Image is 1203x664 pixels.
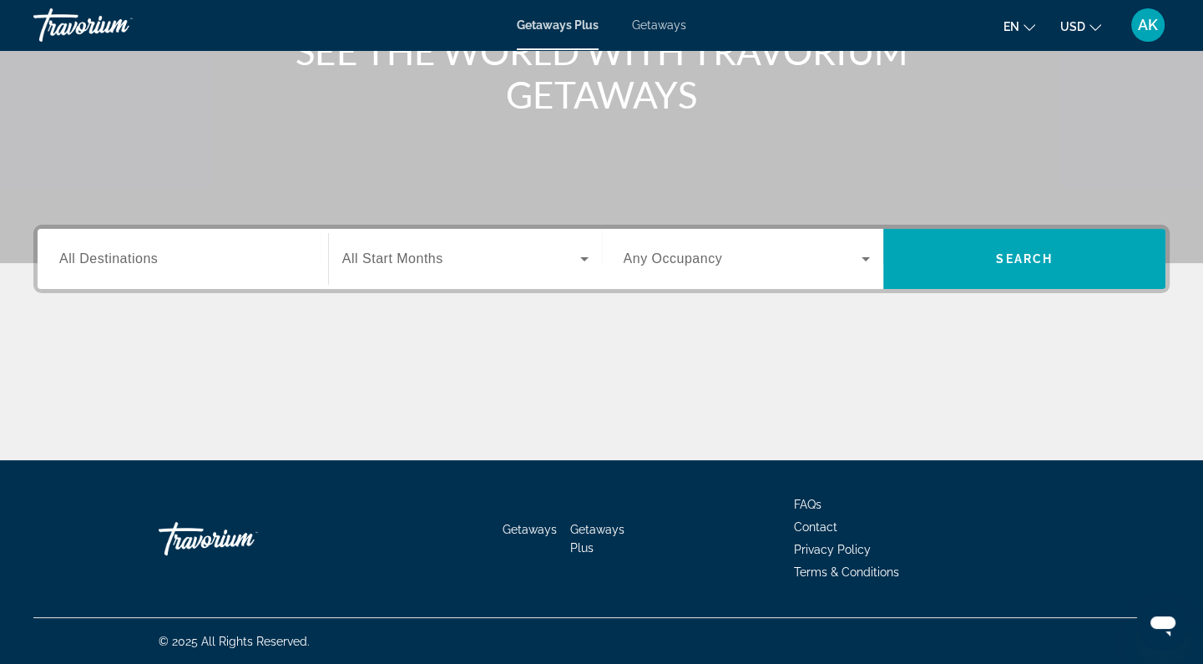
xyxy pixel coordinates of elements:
[632,18,686,32] a: Getaways
[996,252,1053,266] span: Search
[1138,17,1158,33] span: AK
[794,565,899,579] a: Terms & Conditions
[1060,14,1101,38] button: Change currency
[159,514,326,564] a: Travorium
[38,229,1165,289] div: Search widget
[517,18,599,32] a: Getaways Plus
[1060,20,1085,33] span: USD
[1003,20,1019,33] span: en
[289,29,915,116] h1: SEE THE WORLD WITH TRAVORIUM GETAWAYS
[503,523,557,536] a: Getaways
[33,3,200,47] a: Travorium
[159,635,310,648] span: © 2025 All Rights Reserved.
[570,523,624,555] a: Getaways Plus
[342,251,443,266] span: All Start Months
[1126,8,1170,43] button: User Menu
[1003,14,1035,38] button: Change language
[883,229,1165,289] button: Search
[1136,597,1190,651] iframe: Button to launch messaging window
[794,498,821,511] a: FAQs
[794,543,871,556] a: Privacy Policy
[59,251,158,266] span: All Destinations
[794,520,837,534] a: Contact
[624,251,723,266] span: Any Occupancy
